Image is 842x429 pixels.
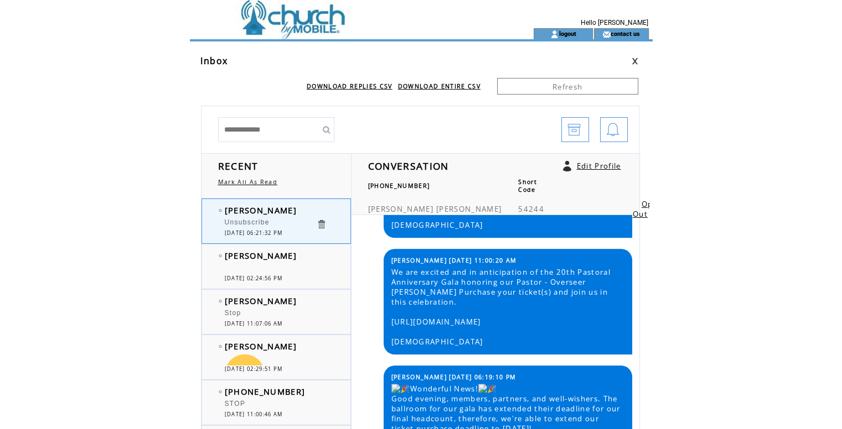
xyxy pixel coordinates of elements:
[225,275,283,282] span: [DATE] 02:24:56 PM
[602,30,611,39] img: contact_us_icon.gif
[307,82,392,90] a: DOWNLOAD REPLIES CSV
[550,30,559,39] img: account_icon.gif
[225,354,265,394] img: 🙏
[219,390,222,393] img: bulletEmpty.png
[518,178,537,193] span: Short Code
[225,386,306,397] span: [PHONE_NUMBER]
[219,254,222,257] img: bulletEmpty.png
[219,209,222,212] img: bulletEmpty.png
[577,161,621,171] a: Edit Profile
[201,55,228,67] span: Inbox
[219,345,222,348] img: bulletEmpty.png
[225,295,297,306] span: [PERSON_NAME]
[219,300,222,302] img: bulletEmpty.png
[318,117,334,142] input: Submit
[606,118,619,143] img: bell.png
[436,204,502,214] span: [PERSON_NAME]
[398,82,481,90] a: DOWNLOAD ENTIRE CSV
[218,178,277,186] a: Mark All As Read
[225,250,297,261] span: [PERSON_NAME]
[391,267,624,347] span: We are excited and in anticipation of the 20th Pastoral Anniversary Gala honoring our Pastor - Ov...
[497,78,638,95] a: Refresh
[391,384,410,394] img: 🎉
[225,229,283,237] span: [DATE] 06:21:32 PM
[559,30,576,37] a: logout
[218,159,259,172] span: RECENT
[368,182,430,190] span: [PHONE_NUMBER]
[581,19,648,27] span: Hello [PERSON_NAME]
[368,159,449,172] span: CONVERSATION
[391,257,517,264] span: [PERSON_NAME] [DATE] 11:00:20 AM
[611,30,640,37] a: contact us
[391,373,516,381] span: [PERSON_NAME] [DATE] 06:19:10 PM
[478,384,497,394] img: 🎉
[368,204,433,214] span: [PERSON_NAME]
[225,309,241,317] span: Stop
[518,204,544,214] span: 54244
[225,320,283,327] span: [DATE] 11:07:06 AM
[225,365,283,373] span: [DATE] 02:29:51 PM
[567,118,581,143] img: archive.png
[563,161,571,171] a: Click to edit user profile
[225,400,246,407] span: STOP
[633,199,657,219] a: Opt Out
[225,218,270,226] span: Unsubscribe
[225,205,297,216] span: [PERSON_NAME]
[225,341,297,352] span: [PERSON_NAME]
[316,219,327,229] a: Click to delete these messgaes
[225,411,283,418] span: [DATE] 11:00:46 AM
